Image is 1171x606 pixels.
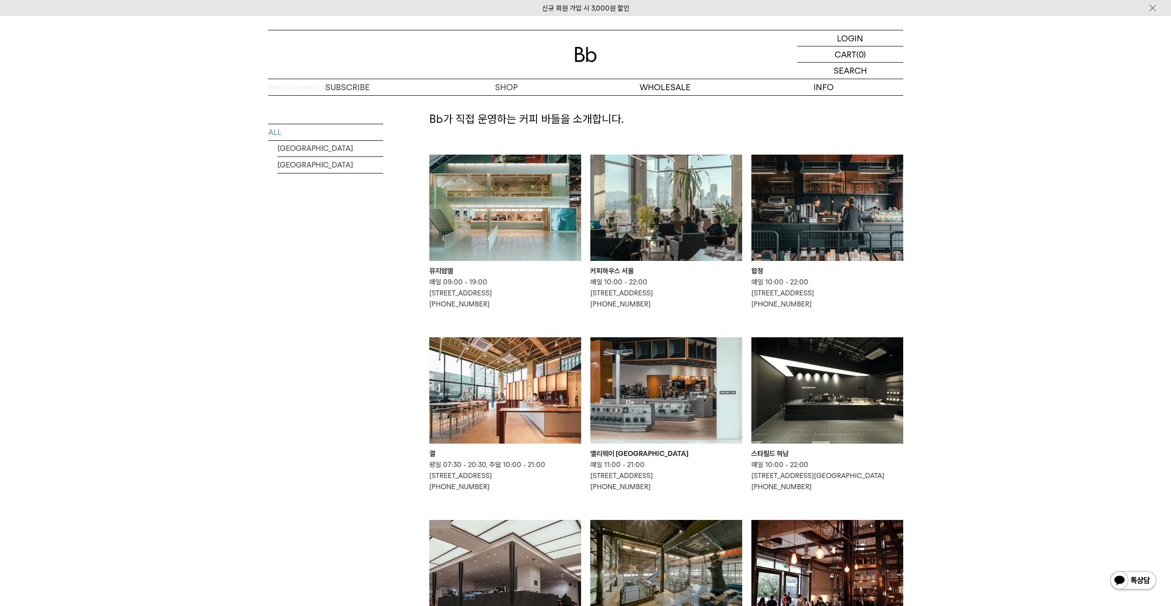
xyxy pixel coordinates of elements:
p: 평일 07:30 - 20:30, 주말 10:00 - 21:00 [STREET_ADDRESS] [PHONE_NUMBER] [429,459,581,492]
p: 매일 10:00 - 22:00 [STREET_ADDRESS][GEOGRAPHIC_DATA] [PHONE_NUMBER] [751,459,903,492]
a: ALL [268,124,383,140]
a: LOGIN [797,30,903,46]
div: 앨리웨이 [GEOGRAPHIC_DATA] [590,448,742,459]
a: [GEOGRAPHIC_DATA] [277,140,383,156]
p: (0) [856,46,866,62]
p: 매일 09:00 - 19:00 [STREET_ADDRESS] [PHONE_NUMBER] [429,277,581,310]
img: 뮤지엄엘 [429,155,581,261]
div: 스타필드 하남 [751,448,903,459]
div: 뮤지엄엘 [429,265,581,277]
a: 결 결 평일 07:30 - 20:30, 주말 10:00 - 21:00[STREET_ADDRESS][PHONE_NUMBER] [429,337,581,492]
img: 합정 [751,155,903,261]
p: 매일 10:00 - 22:00 [STREET_ADDRESS] [PHONE_NUMBER] [590,277,742,310]
a: SUBSCRIBE [268,79,427,95]
img: 로고 [575,47,597,62]
img: 앨리웨이 인천 [590,337,742,444]
a: [GEOGRAPHIC_DATA] [277,157,383,173]
p: 매일 11:00 - 21:00 [STREET_ADDRESS] [PHONE_NUMBER] [590,459,742,492]
a: 스타필드 하남 스타필드 하남 매일 10:00 - 22:00[STREET_ADDRESS][GEOGRAPHIC_DATA][PHONE_NUMBER] [751,337,903,492]
div: 합정 [751,265,903,277]
a: 앨리웨이 인천 앨리웨이 [GEOGRAPHIC_DATA] 매일 11:00 - 21:00[STREET_ADDRESS][PHONE_NUMBER] [590,337,742,492]
p: SEARCH [834,63,867,79]
a: 합정 합정 매일 10:00 - 22:00[STREET_ADDRESS][PHONE_NUMBER] [751,155,903,310]
div: 커피하우스 서울 [590,265,742,277]
p: 매일 10:00 - 22:00 [STREET_ADDRESS] [PHONE_NUMBER] [751,277,903,310]
img: 스타필드 하남 [751,337,903,444]
img: 카카오톡 채널 1:1 채팅 버튼 [1109,570,1157,592]
p: WHOLESALE [586,79,744,95]
p: Bb가 직접 운영하는 커피 바들을 소개합니다. [429,111,903,127]
p: CART [835,46,856,62]
img: 커피하우스 서울 [590,155,742,261]
a: 뮤지엄엘 뮤지엄엘 매일 09:00 - 19:00[STREET_ADDRESS][PHONE_NUMBER] [429,155,581,310]
a: 신규 회원 가입 시 3,000원 할인 [542,4,629,12]
div: 결 [429,448,581,459]
a: SHOP [427,79,586,95]
a: CART (0) [797,46,903,63]
p: LOGIN [837,30,863,46]
a: 커피하우스 서울 커피하우스 서울 매일 10:00 - 22:00[STREET_ADDRESS][PHONE_NUMBER] [590,155,742,310]
img: 결 [429,337,581,444]
p: INFO [744,79,903,95]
